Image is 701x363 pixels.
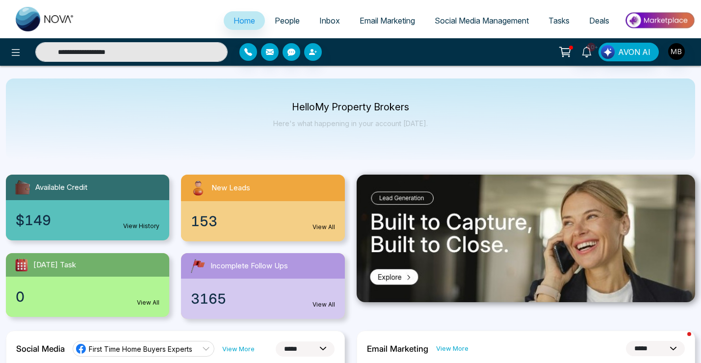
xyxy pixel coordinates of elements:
a: Social Media Management [425,11,539,30]
img: Nova CRM Logo [16,7,75,31]
a: New Leads153View All [175,175,350,241]
span: People [275,16,300,26]
p: Here's what happening in your account [DATE]. [273,119,428,128]
a: View All [312,300,335,309]
span: Incomplete Follow Ups [210,260,288,272]
a: View More [222,344,255,354]
h2: Social Media [16,344,65,354]
span: AVON AI [618,46,650,58]
a: Home [224,11,265,30]
img: newLeads.svg [189,179,208,197]
a: View All [312,223,335,232]
span: Email Marketing [360,16,415,26]
button: AVON AI [598,43,659,61]
img: . [357,175,696,302]
a: Incomplete Follow Ups3165View All [175,253,350,319]
span: New Leads [211,182,250,194]
h2: Email Marketing [367,344,428,354]
span: 10+ [587,43,596,52]
a: Tasks [539,11,579,30]
span: $149 [16,210,51,231]
span: Inbox [319,16,340,26]
img: availableCredit.svg [14,179,31,196]
span: 0 [16,286,25,307]
span: 153 [191,211,217,232]
a: Deals [579,11,619,30]
span: First Time Home Buyers Experts [89,344,192,354]
img: User Avatar [668,43,685,60]
span: Tasks [548,16,570,26]
iframe: Intercom live chat [668,330,691,353]
span: Available Credit [35,182,87,193]
a: View History [123,222,159,231]
span: Home [234,16,255,26]
a: Inbox [310,11,350,30]
a: 10+ [575,43,598,60]
p: Hello My Property Brokers [273,103,428,111]
span: Social Media Management [435,16,529,26]
a: Email Marketing [350,11,425,30]
a: View More [436,344,468,353]
img: Lead Flow [601,45,615,59]
a: View All [137,298,159,307]
img: followUps.svg [189,257,207,275]
span: Deals [589,16,609,26]
img: Market-place.gif [624,9,695,31]
img: todayTask.svg [14,257,29,273]
span: [DATE] Task [33,259,76,271]
a: People [265,11,310,30]
span: 3165 [191,288,226,309]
